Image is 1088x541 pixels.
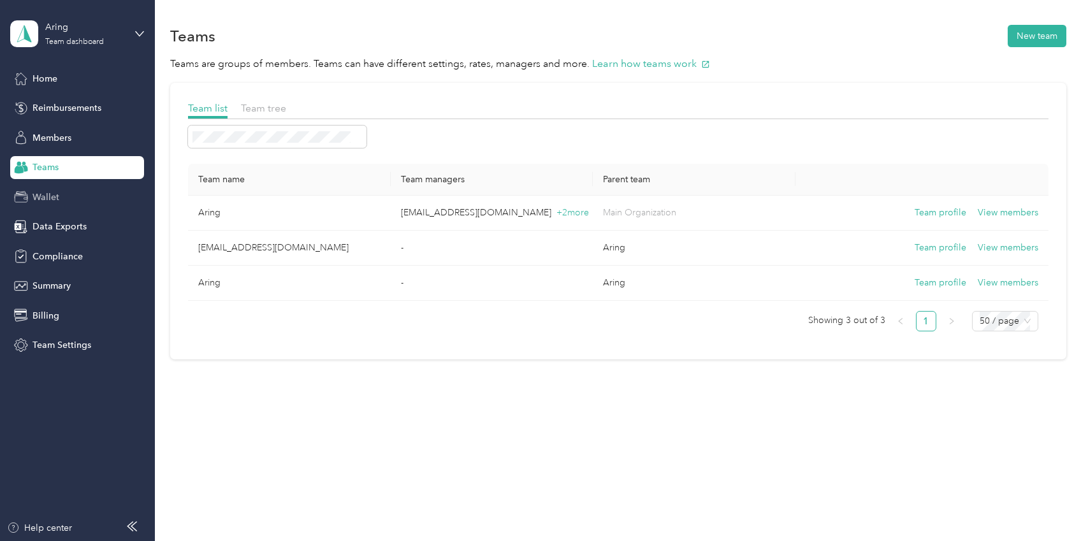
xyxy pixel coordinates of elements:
[188,102,228,114] span: Team list
[593,196,795,231] td: Main Organization
[593,231,795,266] td: Aring
[808,311,885,330] span: Showing 3 out of 3
[33,250,83,263] span: Compliance
[1017,470,1088,541] iframe: Everlance-gr Chat Button Frame
[33,72,57,85] span: Home
[33,338,91,352] span: Team Settings
[45,38,104,46] div: Team dashboard
[972,311,1038,331] div: Page Size
[7,521,72,535] button: Help center
[33,309,59,322] span: Billing
[917,312,936,331] a: 1
[916,311,936,331] li: 1
[1008,25,1066,47] button: New team
[33,101,101,115] span: Reimbursements
[45,20,125,34] div: Aring
[401,242,403,253] span: -
[978,276,1038,290] button: View members
[897,317,904,325] span: left
[391,164,593,196] th: Team managers
[33,220,87,233] span: Data Exports
[915,206,966,220] button: Team profile
[170,29,215,43] h1: Teams
[401,206,583,220] p: [EMAIL_ADDRESS][DOMAIN_NAME]
[556,207,589,218] span: + 2 more
[890,311,911,331] button: left
[603,206,785,220] p: Main Organization
[188,231,390,266] td: favr+aring@everlance.com
[948,317,955,325] span: right
[978,206,1038,220] button: View members
[188,164,390,196] th: Team name
[33,279,71,292] span: Summary
[33,191,59,204] span: Wallet
[941,311,962,331] li: Next Page
[915,276,966,290] button: Team profile
[188,196,390,231] td: Aring
[915,241,966,255] button: Team profile
[890,311,911,331] li: Previous Page
[593,164,795,196] th: Parent team
[391,266,593,301] td: -
[941,311,962,331] button: right
[401,277,403,288] span: -
[33,161,59,174] span: Teams
[391,231,593,266] td: -
[592,56,710,72] button: Learn how teams work
[170,56,1066,72] p: Teams are groups of members. Teams can have different settings, rates, managers and more.
[980,312,1031,331] span: 50 / page
[978,241,1038,255] button: View members
[593,266,795,301] td: Aring
[241,102,286,114] span: Team tree
[33,131,71,145] span: Members
[188,266,390,301] td: Aring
